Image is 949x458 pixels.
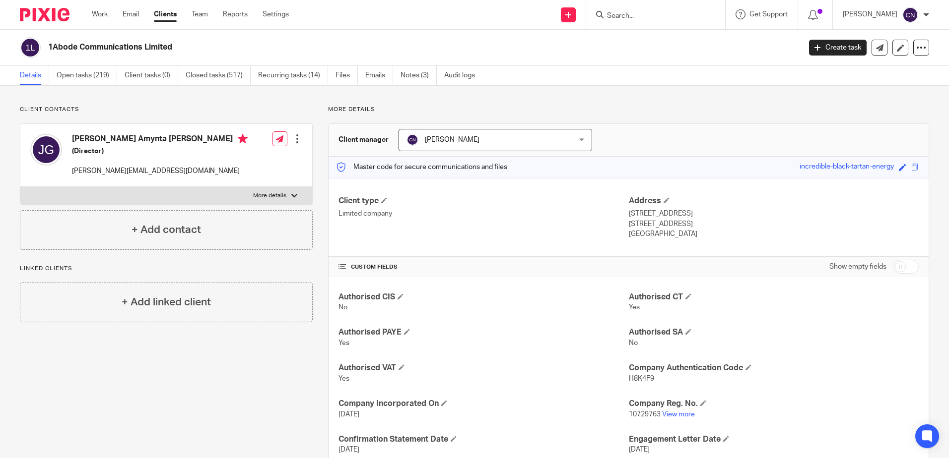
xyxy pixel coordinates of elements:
[339,411,359,418] span: [DATE]
[629,446,650,453] span: [DATE]
[339,363,628,373] h4: Authorised VAT
[339,327,628,338] h4: Authorised PAYE
[339,196,628,206] h4: Client type
[339,446,359,453] span: [DATE]
[263,9,289,19] a: Settings
[902,7,918,23] img: svg%3E
[72,146,248,156] h5: (Director)
[336,66,358,85] a: Files
[122,294,211,310] h4: + Add linked client
[401,66,437,85] a: Notes (3)
[606,12,695,21] input: Search
[92,9,108,19] a: Work
[339,340,349,346] span: Yes
[339,292,628,302] h4: Authorised CIS
[365,66,393,85] a: Emails
[629,363,919,373] h4: Company Authentication Code
[339,263,628,271] h4: CUSTOM FIELDS
[125,66,178,85] a: Client tasks (0)
[629,411,661,418] span: 10729763
[336,162,507,172] p: Master code for secure communications and files
[629,229,919,239] p: [GEOGRAPHIC_DATA]
[829,262,886,272] label: Show empty fields
[425,136,479,143] span: [PERSON_NAME]
[629,304,640,311] span: Yes
[30,134,62,166] img: svg%3E
[843,9,897,19] p: [PERSON_NAME]
[339,375,349,382] span: Yes
[154,9,177,19] a: Clients
[20,8,69,21] img: Pixie
[800,162,894,173] div: incredible-black-tartan-energy
[629,399,919,409] h4: Company Reg. No.
[20,106,313,114] p: Client contacts
[339,209,628,219] p: Limited company
[339,304,347,311] span: No
[339,434,628,445] h4: Confirmation Statement Date
[328,106,929,114] p: More details
[662,411,695,418] a: View more
[72,134,248,146] h4: [PERSON_NAME] Amynta [PERSON_NAME]
[192,9,208,19] a: Team
[132,222,201,237] h4: + Add contact
[20,265,313,273] p: Linked clients
[48,42,645,53] h2: 1Abode Communications Limited
[749,11,788,18] span: Get Support
[258,66,328,85] a: Recurring tasks (14)
[629,375,654,382] span: H8K4F9
[186,66,251,85] a: Closed tasks (517)
[444,66,482,85] a: Audit logs
[123,9,139,19] a: Email
[629,327,919,338] h4: Authorised SA
[20,37,41,58] img: svg%3E
[20,66,49,85] a: Details
[57,66,117,85] a: Open tasks (219)
[629,340,638,346] span: No
[339,135,389,145] h3: Client manager
[223,9,248,19] a: Reports
[253,192,286,200] p: More details
[339,399,628,409] h4: Company Incorporated On
[629,292,919,302] h4: Authorised CT
[629,434,919,445] h4: Engagement Letter Date
[407,134,418,146] img: svg%3E
[629,219,919,229] p: [STREET_ADDRESS]
[238,134,248,144] i: Primary
[629,209,919,219] p: [STREET_ADDRESS]
[809,40,867,56] a: Create task
[629,196,919,206] h4: Address
[72,166,248,176] p: [PERSON_NAME][EMAIL_ADDRESS][DOMAIN_NAME]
